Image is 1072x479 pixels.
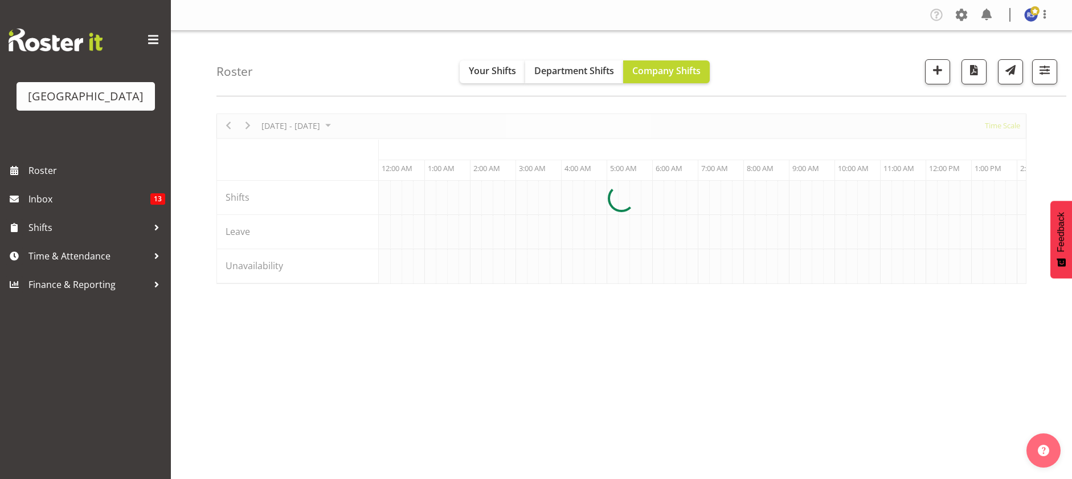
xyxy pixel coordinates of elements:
span: Roster [28,162,165,179]
button: Add a new shift [925,59,950,84]
button: Department Shifts [525,60,623,83]
img: Rosterit website logo [9,29,103,51]
button: Company Shifts [623,60,710,83]
span: Shifts [28,219,148,236]
button: Your Shifts [460,60,525,83]
img: help-xxl-2.png [1038,445,1049,456]
span: Company Shifts [632,64,701,77]
button: Feedback - Show survey [1050,201,1072,278]
div: [GEOGRAPHIC_DATA] [28,88,144,105]
span: Your Shifts [469,64,516,77]
span: Inbox [28,190,150,208]
button: Send a list of all shifts for the selected filtered period to all rostered employees. [998,59,1023,84]
span: Feedback [1056,212,1066,252]
button: Filter Shifts [1032,59,1057,84]
button: Download a PDF of the roster according to the set date range. [961,59,987,84]
img: robyn-shefer9526.jpg [1024,8,1038,22]
span: Department Shifts [534,64,614,77]
span: Finance & Reporting [28,276,148,293]
h4: Roster [216,65,253,78]
span: Time & Attendance [28,247,148,265]
span: 13 [150,193,165,205]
